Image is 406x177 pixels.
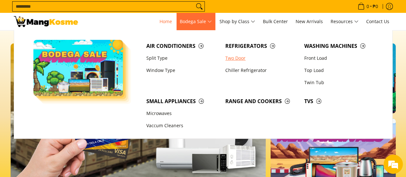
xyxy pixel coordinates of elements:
[156,13,175,30] a: Home
[177,13,215,30] a: Bodega Sale
[263,18,288,24] span: Bulk Center
[216,13,258,30] a: Shop by Class
[292,13,326,30] a: New Arrivals
[37,49,89,114] span: We're online!
[304,97,377,105] span: TVs
[180,18,212,26] span: Bodega Sale
[372,4,379,9] span: ₱0
[260,13,291,30] a: Bulk Center
[366,18,389,24] span: Contact Us
[220,18,255,26] span: Shop by Class
[3,113,122,135] textarea: Type your message and hit 'Enter'
[143,40,222,52] a: Air Conditioners
[301,64,380,76] a: Top Load
[146,42,219,50] span: Air Conditioners
[356,3,380,10] span: •
[33,40,123,96] img: Bodega Sale
[222,95,301,107] a: Range and Cookers
[84,13,393,30] nav: Main Menu
[33,36,108,44] div: Chat with us now
[331,18,358,26] span: Resources
[143,64,222,76] a: Window Type
[143,120,222,132] a: Vaccum Cleaners
[225,97,298,105] span: Range and Cookers
[222,64,301,76] a: Chiller Refrigerator
[301,95,380,107] a: TVs
[301,40,380,52] a: Washing Machines
[222,52,301,64] a: Two Door
[14,16,78,27] img: Mang Kosme: Your Home Appliances Warehouse Sale Partner!
[301,52,380,64] a: Front Load
[143,108,222,120] a: Microwaves
[225,42,298,50] span: Refrigerators
[301,76,380,89] a: Twin Tub
[194,2,204,11] button: Search
[296,18,323,24] span: New Arrivals
[363,13,393,30] a: Contact Us
[143,52,222,64] a: Split Type
[146,97,219,105] span: Small Appliances
[222,40,301,52] a: Refrigerators
[105,3,121,19] div: Minimize live chat window
[160,18,172,24] span: Home
[327,13,362,30] a: Resources
[304,42,377,50] span: Washing Machines
[366,4,370,9] span: 0
[143,95,222,107] a: Small Appliances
